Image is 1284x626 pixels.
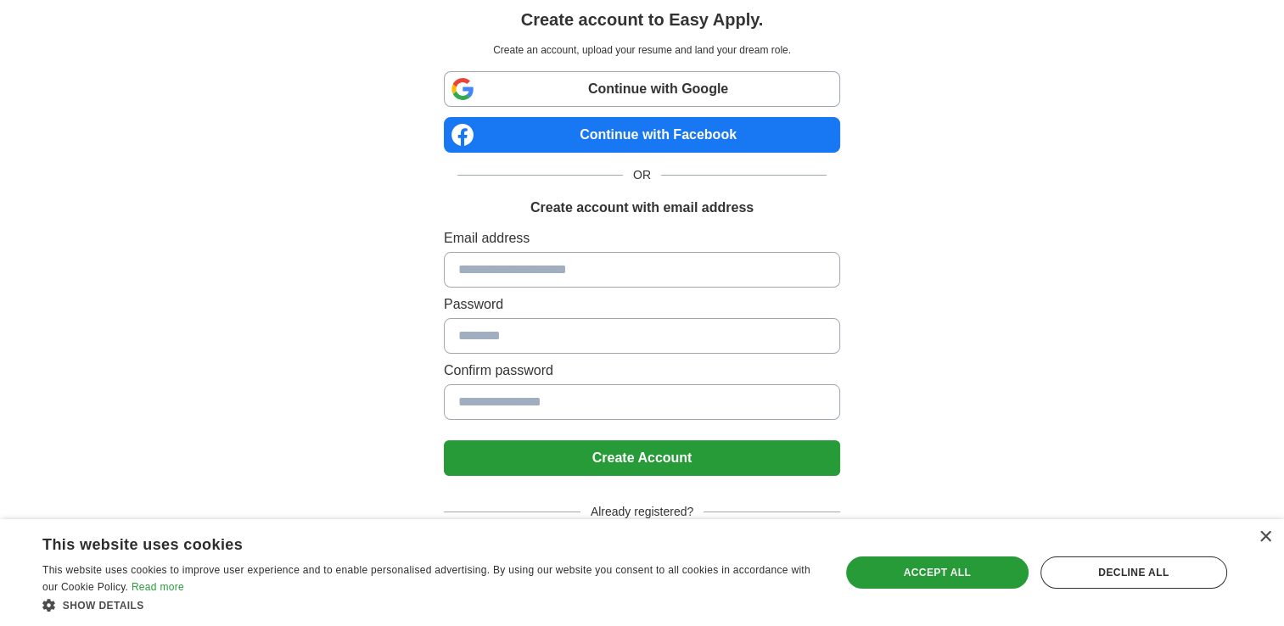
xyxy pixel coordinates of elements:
a: Continue with Google [444,71,840,107]
span: Already registered? [580,503,704,521]
div: Decline all [1040,556,1227,589]
span: Show details [63,600,144,612]
h1: Create account to Easy Apply. [521,7,764,32]
label: Confirm password [444,361,840,381]
a: Read more, opens a new window [132,581,184,593]
a: Continue with Facebook [444,117,840,153]
span: OR [623,166,661,184]
h1: Create account with email address [530,198,754,218]
div: Close [1259,531,1271,544]
div: This website uses cookies [42,529,774,555]
span: This website uses cookies to improve user experience and to enable personalised advertising. By u... [42,564,810,593]
label: Email address [444,228,840,249]
div: Show details [42,596,816,613]
div: Accept all [846,556,1029,589]
button: Create Account [444,440,840,476]
label: Password [444,294,840,315]
p: Create an account, upload your resume and land your dream role. [447,42,837,58]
